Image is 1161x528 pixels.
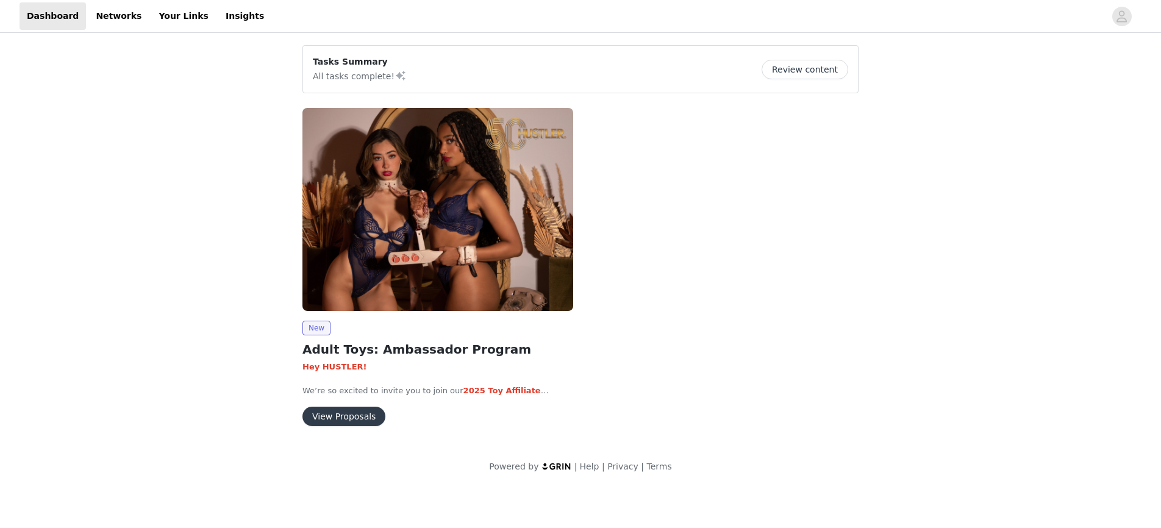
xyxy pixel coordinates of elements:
span: Powered by [489,462,538,471]
span: New [302,321,330,335]
strong: Hey HUSTLER! [302,362,366,371]
a: Dashboard [20,2,86,30]
span: | [641,462,644,471]
img: logo [541,462,572,470]
a: Networks [88,2,149,30]
span: | [602,462,605,471]
span: | [574,462,577,471]
a: Insights [218,2,271,30]
div: avatar [1116,7,1127,26]
p: We’re so excited to invite you to join our , featuring our hottest and newest pleasure products 🔥 [302,385,573,397]
button: View Proposals [302,407,385,426]
a: Help [580,462,599,471]
h2: Adult Toys: Ambassador Program [302,340,573,359]
p: All tasks complete! [313,68,407,83]
button: Review content [762,60,848,79]
img: HUSTLER Hollywood [302,108,573,311]
a: Privacy [607,462,638,471]
a: Terms [646,462,671,471]
a: View Proposals [302,412,385,421]
p: Tasks Summary [313,55,407,68]
a: Your Links [151,2,216,30]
